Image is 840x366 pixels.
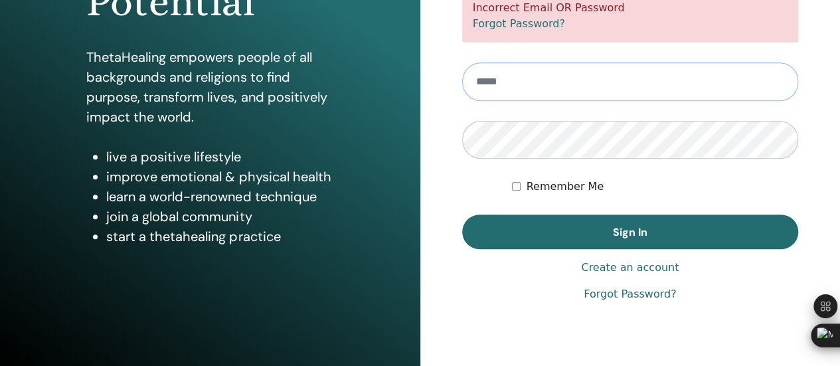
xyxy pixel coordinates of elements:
li: live a positive lifestyle [106,147,333,167]
a: Forgot Password? [584,286,676,302]
label: Remember Me [526,179,604,195]
li: improve emotional & physical health [106,167,333,187]
li: join a global community [106,207,333,227]
p: ThetaHealing empowers people of all backgrounds and religions to find purpose, transform lives, a... [86,47,333,127]
button: Sign In [462,215,799,249]
li: learn a world-renowned technique [106,187,333,207]
a: Forgot Password? [473,17,565,30]
li: start a thetahealing practice [106,227,333,246]
div: Keep me authenticated indefinitely or until I manually logout [512,179,798,195]
a: Create an account [581,260,679,276]
span: Sign In [613,225,647,239]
